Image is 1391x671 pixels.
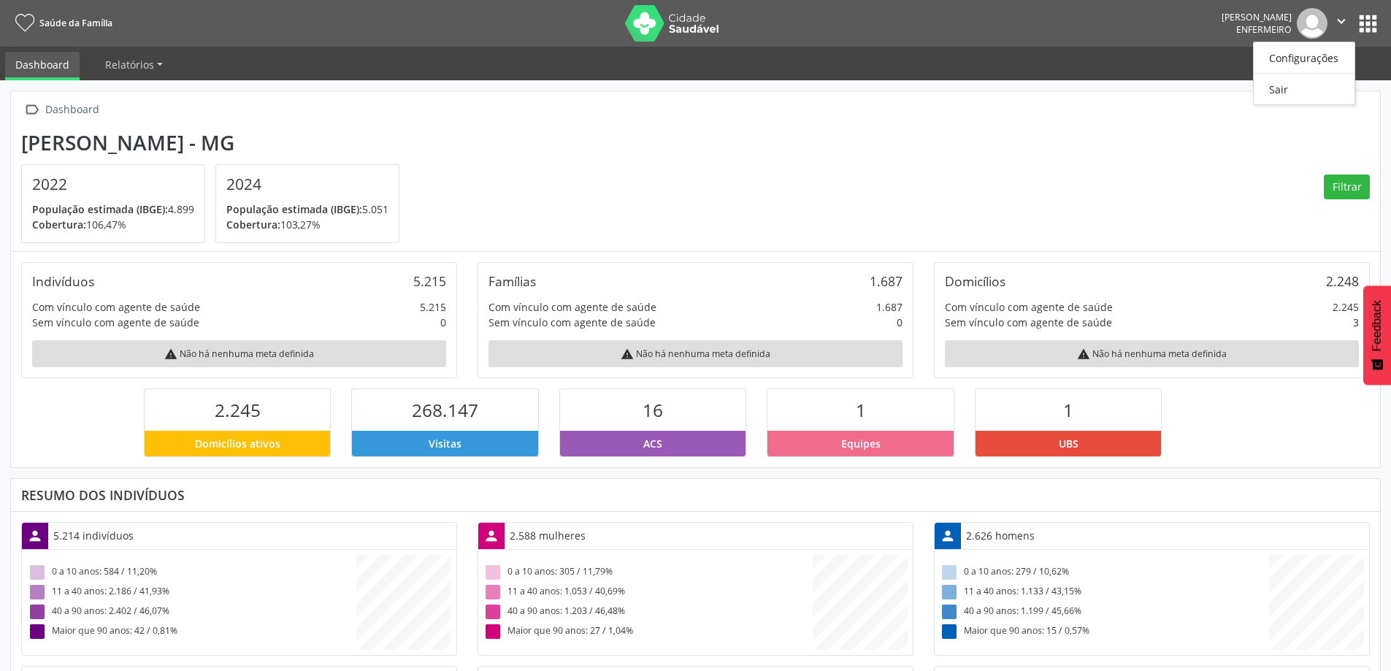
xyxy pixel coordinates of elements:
div: 2.248 [1326,273,1359,289]
div: Domicílios [945,273,1005,289]
div: Não há nenhuma meta definida [488,340,903,367]
div: 1.687 [876,299,903,315]
p: 103,27% [226,217,388,232]
span: Feedback [1371,300,1384,351]
span: Cobertura: [32,218,86,231]
span: Cobertura: [226,218,280,231]
div: Maior que 90 anos: 27 / 1,04% [483,622,813,642]
p: 4.899 [32,202,194,217]
button: Filtrar [1324,175,1370,199]
span: 1 [1063,398,1073,422]
span: 16 [643,398,663,422]
div: 5.215 [420,299,446,315]
i: person [483,528,499,544]
div: 11 a 40 anos: 2.186 / 41,93% [27,583,356,602]
div: 11 a 40 anos: 1.133 / 43,15% [940,583,1269,602]
div: Maior que 90 anos: 42 / 0,81% [27,622,356,642]
span: ACS [643,436,662,451]
div: Não há nenhuma meta definida [32,340,446,367]
div: Com vínculo com agente de saúde [32,299,200,315]
div: 0 [440,315,446,330]
i: person [940,528,956,544]
button: apps [1355,11,1381,37]
i: warning [164,348,177,361]
div: Com vínculo com agente de saúde [945,299,1113,315]
p: 5.051 [226,202,388,217]
div: 2.245 [1333,299,1359,315]
button:  [1327,8,1355,39]
div: 0 a 10 anos: 279 / 10,62% [940,563,1269,583]
span: 1 [856,398,866,422]
div: Maior que 90 anos: 15 / 0,57% [940,622,1269,642]
div: 5.215 [413,273,446,289]
div: 0 a 10 anos: 305 / 11,79% [483,563,813,583]
div: 3 [1353,315,1359,330]
span: População estimada (IBGE): [226,202,362,216]
div: 40 a 90 anos: 1.199 / 45,66% [940,602,1269,622]
div: [PERSON_NAME] [1222,11,1292,23]
div: Famílias [488,273,536,289]
div: 5.214 indivíduos [48,523,139,548]
i: person [27,528,43,544]
div: 11 a 40 anos: 1.053 / 40,69% [483,583,813,602]
a: Sair [1254,79,1354,99]
div: 40 a 90 anos: 1.203 / 46,48% [483,602,813,622]
ul:  [1253,42,1355,105]
span: Domicílios ativos [195,436,280,451]
div: 2.626 homens [961,523,1040,548]
span: Relatórios [105,58,154,72]
a: Saúde da Família [10,11,112,35]
div: Sem vínculo com agente de saúde [945,315,1112,330]
div: 0 [897,315,903,330]
div: 2.588 mulheres [505,523,591,548]
h4: 2022 [32,175,194,193]
span: Enfermeiro [1236,23,1292,36]
span: 268.147 [412,398,478,422]
span: Visitas [429,436,461,451]
div: Dashboard [42,99,101,120]
div: 40 a 90 anos: 2.402 / 46,07% [27,602,356,622]
span: UBS [1059,436,1078,451]
span: Equipes [841,436,881,451]
span: População estimada (IBGE): [32,202,168,216]
div: 0 a 10 anos: 584 / 11,20% [27,563,356,583]
span: 2.245 [215,398,261,422]
button: Feedback - Mostrar pesquisa [1363,285,1391,385]
i: warning [1077,348,1090,361]
h4: 2024 [226,175,388,193]
i:  [1333,13,1349,29]
div: Sem vínculo com agente de saúde [32,315,199,330]
div: Sem vínculo com agente de saúde [488,315,656,330]
span: Saúde da Família [39,17,112,29]
div: 1.687 [870,273,903,289]
i: warning [621,348,634,361]
i:  [21,99,42,120]
a: Configurações [1254,47,1354,68]
a: Relatórios [95,52,173,77]
p: 106,47% [32,217,194,232]
div: Resumo dos indivíduos [21,487,1370,503]
a: Dashboard [5,52,80,80]
div: Com vínculo com agente de saúde [488,299,656,315]
div: Não há nenhuma meta definida [945,340,1359,367]
div: Indivíduos [32,273,94,289]
a:  Dashboard [21,99,101,120]
div: [PERSON_NAME] - MG [21,131,410,155]
img: img [1297,8,1327,39]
